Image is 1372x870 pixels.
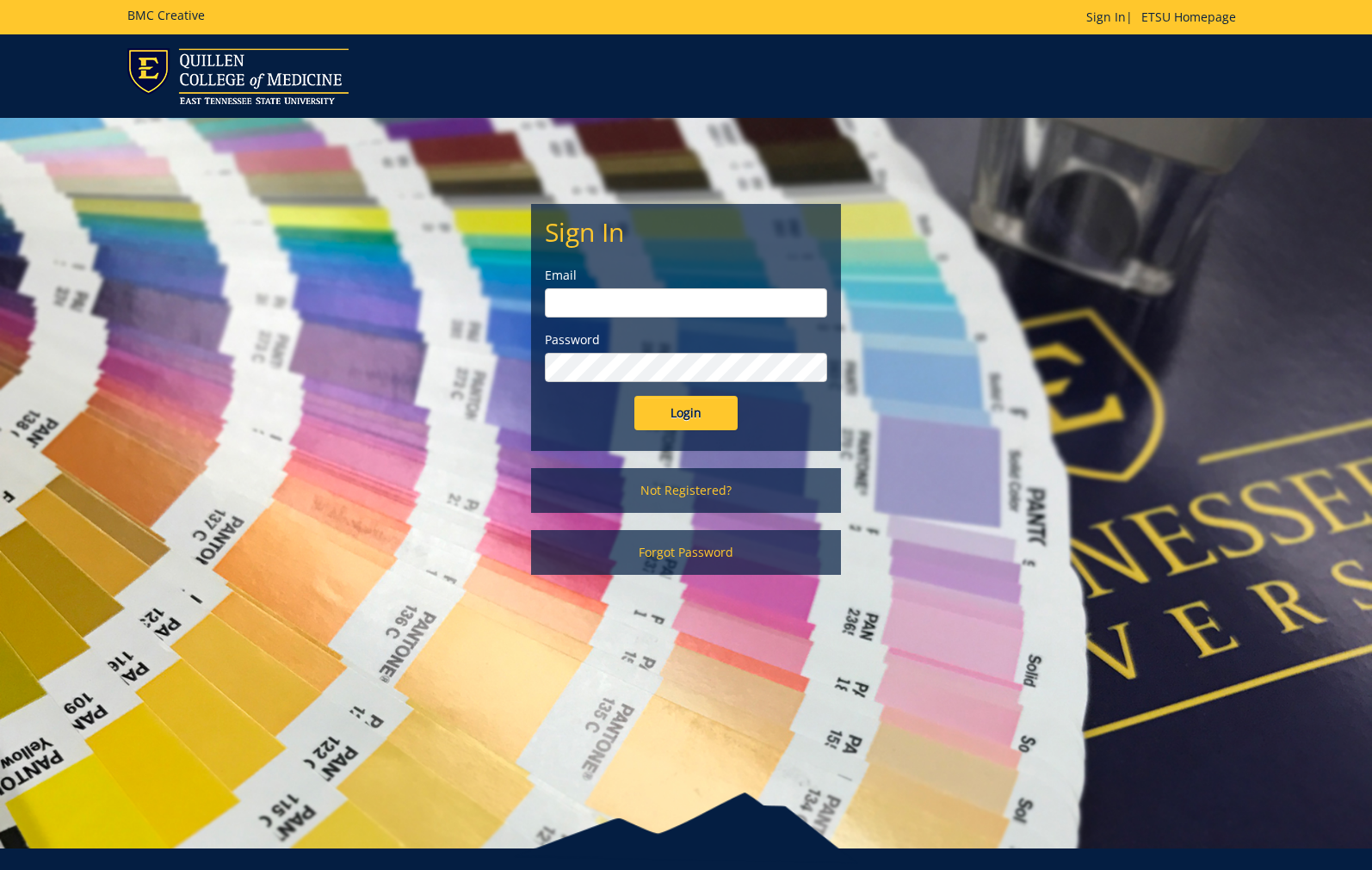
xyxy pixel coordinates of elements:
[545,267,827,284] label: Email
[1086,9,1126,25] a: Sign In
[127,48,349,104] img: ETSU logo
[634,396,738,430] input: Login
[1086,9,1245,26] p: |
[531,468,841,513] a: Not Registered?
[1133,9,1245,25] a: ETSU Homepage
[531,530,841,575] a: Forgot Password
[127,9,205,22] h5: BMC Creative
[545,331,827,349] label: Password
[545,218,827,246] h2: Sign In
